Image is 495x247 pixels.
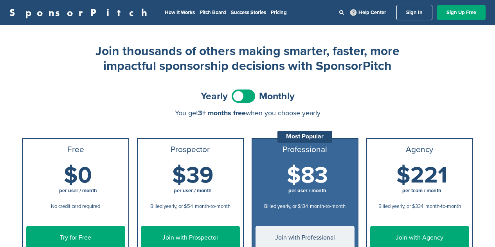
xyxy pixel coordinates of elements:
span: $39 [172,162,213,189]
span: $221 [396,162,447,189]
a: Sign In [396,5,432,20]
span: per user / month [59,188,97,194]
a: Pricing [271,9,287,16]
a: Pitch Board [200,9,226,16]
span: Billed yearly, or $54 [150,203,193,209]
span: No credit card required [51,203,100,209]
span: $0 [64,162,92,189]
span: 3+ months free [198,109,246,117]
span: month-to-month [310,203,346,209]
a: Success Stories [231,9,266,16]
span: month-to-month [425,203,461,209]
span: Monthly [259,91,295,101]
div: You get when you choose yearly [22,109,473,117]
span: month-to-month [195,203,230,209]
h2: Join thousands of others making smarter, faster, more impactful sponsorship decisions with Sponso... [91,44,404,74]
h3: Professional [256,145,355,154]
span: $83 [287,162,328,189]
a: Help Center [349,8,388,17]
span: per user / month [174,188,212,194]
div: Most Popular [277,131,332,143]
span: Yearly [201,91,228,101]
span: Billed yearly, or $334 [378,203,423,209]
span: per user / month [288,188,326,194]
h3: Free [26,145,125,154]
span: per team / month [402,188,441,194]
a: SponsorPitch [9,7,152,18]
h3: Prospector [141,145,240,154]
a: Sign Up Free [437,5,486,20]
span: Billed yearly, or $134 [264,203,308,209]
h3: Agency [370,145,469,154]
a: How It Works [165,9,195,16]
